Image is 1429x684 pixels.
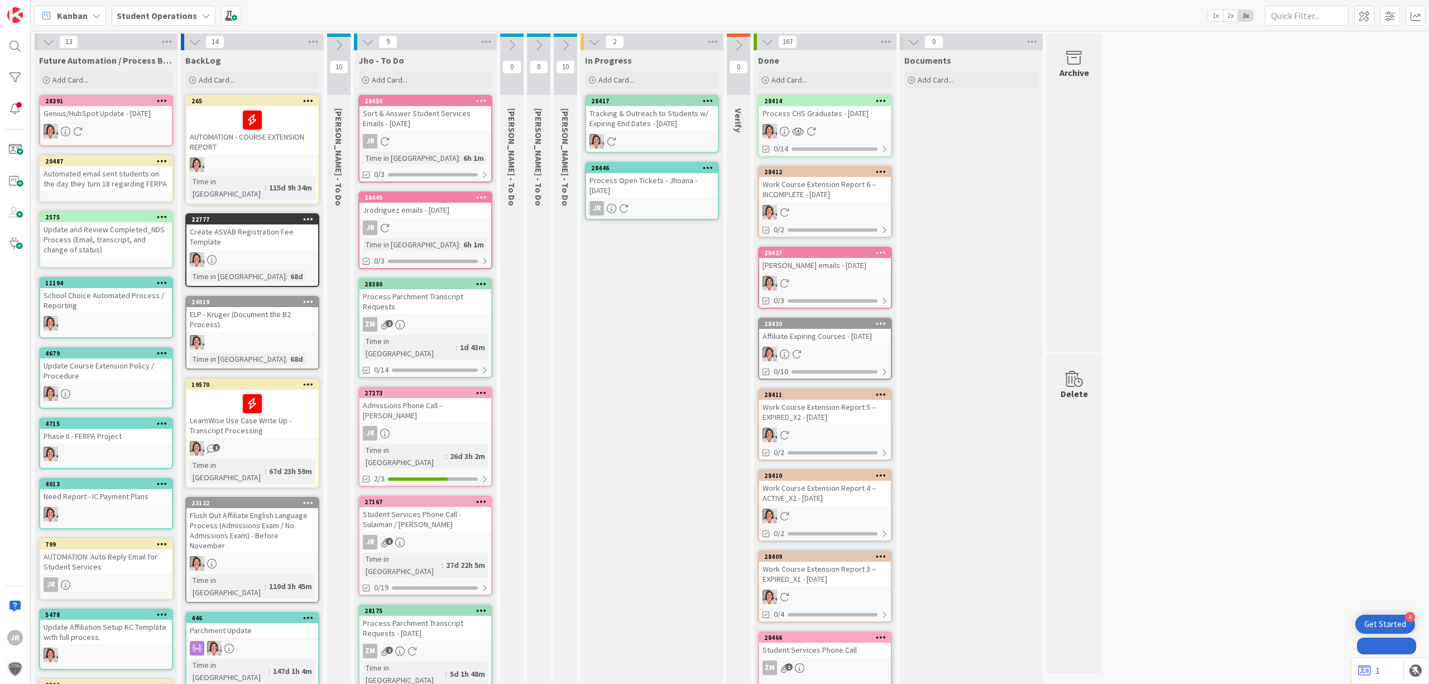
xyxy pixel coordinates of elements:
[586,201,718,216] div: JR
[591,164,718,172] div: 28446
[45,540,172,548] div: 799
[1223,10,1238,21] span: 2x
[190,574,265,599] div: Time in [GEOGRAPHIC_DATA]
[363,221,377,235] div: JR
[190,659,268,683] div: Time in [GEOGRAPHIC_DATA]
[729,60,748,74] span: 0
[904,55,951,66] span: Documents
[774,224,784,236] span: 0/2
[40,156,172,166] div: 20487
[759,552,891,562] div: 28409
[265,181,266,194] span: :
[186,641,318,656] div: EW
[763,205,777,219] img: EW
[759,276,891,290] div: EW
[359,134,491,149] div: JR
[759,643,891,657] div: Student Services Phone Call
[57,9,88,22] span: Kanban
[40,447,172,461] div: EW
[359,388,491,423] div: 27273Admissions Phone Call - [PERSON_NAME]
[39,538,173,600] a: 799AUTOMATION: Auto Reply Email for Student ServicesJR
[763,124,777,138] img: EW
[39,478,173,529] a: 4013Need Report - IC Payment PlansEW
[759,509,891,523] div: EW
[759,96,891,121] div: 28414Process CHS Graduates - [DATE]
[186,390,318,438] div: LearnWise Use Case Write Up - Transcript Processing
[774,143,788,155] span: 0/14
[286,353,287,365] span: :
[359,193,491,203] div: 28449
[45,97,172,105] div: 28391
[185,497,319,603] a: 23122Flush Out Affiliate English Language Process (Admissions Exam / No Admissions Exam) - Before...
[186,498,318,553] div: 23122Flush Out Affiliate English Language Process (Admissions Exam / No Admissions Exam) - Before...
[459,238,461,251] span: :
[586,134,718,149] div: EW
[358,278,492,378] a: 28380Process Parchment Transcript RequestsZMTime in [GEOGRAPHIC_DATA]:1d 43m0/14
[44,507,58,522] img: EW
[365,498,491,506] div: 27167
[585,95,719,153] a: 28417Tracking & Outreach to Students w/ Expiring End Dates - [DATE]EW
[186,613,318,638] div: 446Parchment Update
[774,447,784,458] span: 0/2
[40,648,172,662] div: EW
[359,507,491,532] div: Student Services Phone Call - Sulaiman / [PERSON_NAME]
[759,124,891,138] div: EW
[185,379,319,488] a: 19570LearnWise Use Case Write Up - Transcript ProcessingEWTime in [GEOGRAPHIC_DATA]:67d 23h 59m
[358,55,404,66] span: Jho - To Do
[1405,612,1415,622] div: 4
[40,549,172,574] div: AUTOMATION: Auto Reply Email for Student Services
[386,320,393,327] span: 2
[759,400,891,424] div: Work Course Extension Report 5 – EXPIRED_X2 - [DATE]
[365,280,491,288] div: 28380
[40,358,172,383] div: Update Course Extension Policy / Procedure
[117,10,197,21] b: Student Operations
[39,418,173,469] a: 4715Phase II - FERPA ProjectEW
[774,609,784,620] span: 0/4
[447,450,488,462] div: 26d 3h 2m
[190,459,265,484] div: Time in [GEOGRAPHIC_DATA]
[365,607,491,615] div: 28175
[363,426,377,441] div: JR
[44,386,58,401] img: EW
[40,96,172,121] div: 28391Genius/HubSpot Update - [DATE]
[759,661,891,675] div: ZM
[1265,6,1349,26] input: Quick Filter...
[40,386,172,401] div: EW
[40,577,172,592] div: JR
[556,60,575,74] span: 10
[39,155,173,202] a: 20487Automated email sent students on the day they turn 18 regarding FERPA
[40,539,172,549] div: 799
[265,465,266,477] span: :
[443,559,488,571] div: 27d 22h 5m
[759,319,891,343] div: 28430Affiliate Expiring Courses - [DATE]
[44,648,58,662] img: EW
[758,95,892,157] a: 28414Process CHS Graduates - [DATE]EW0/14
[763,276,777,290] img: EW
[190,175,265,200] div: Time in [GEOGRAPHIC_DATA]
[358,496,492,596] a: 27167Student Services Phone Call - Sulaiman / [PERSON_NAME]JRTime in [GEOGRAPHIC_DATA]:27d 22h 5m...
[759,248,891,272] div: 28427[PERSON_NAME] emails - [DATE]
[589,134,604,149] img: EW
[359,388,491,398] div: 27273
[359,193,491,217] div: 28449Jrodriguez emails - [DATE]
[759,428,891,442] div: EW
[445,668,447,680] span: :
[268,665,270,677] span: :
[186,613,318,623] div: 446
[191,381,318,389] div: 19570
[359,398,491,423] div: Admissions Phone Call - [PERSON_NAME]
[1358,664,1380,677] a: 1
[45,157,172,165] div: 20487
[759,167,891,202] div: 28412Work Course Extension Report 6 – INCOMPLETE - [DATE]
[186,441,318,456] div: EW
[763,661,777,675] div: ZM
[763,509,777,523] img: EW
[186,96,318,106] div: 265
[759,390,891,424] div: 28411Work Course Extension Report 5 – EXPIRED_X2 - [DATE]
[764,168,891,176] div: 28412
[185,95,319,204] a: 265AUTOMATION - COURSE EXTENSION REPORTEWTime in [GEOGRAPHIC_DATA]:115d 9h 34m
[186,380,318,438] div: 19570LearnWise Use Case Write Up - Transcript Processing
[455,341,457,353] span: :
[40,479,172,489] div: 4013
[374,169,385,180] span: 0/3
